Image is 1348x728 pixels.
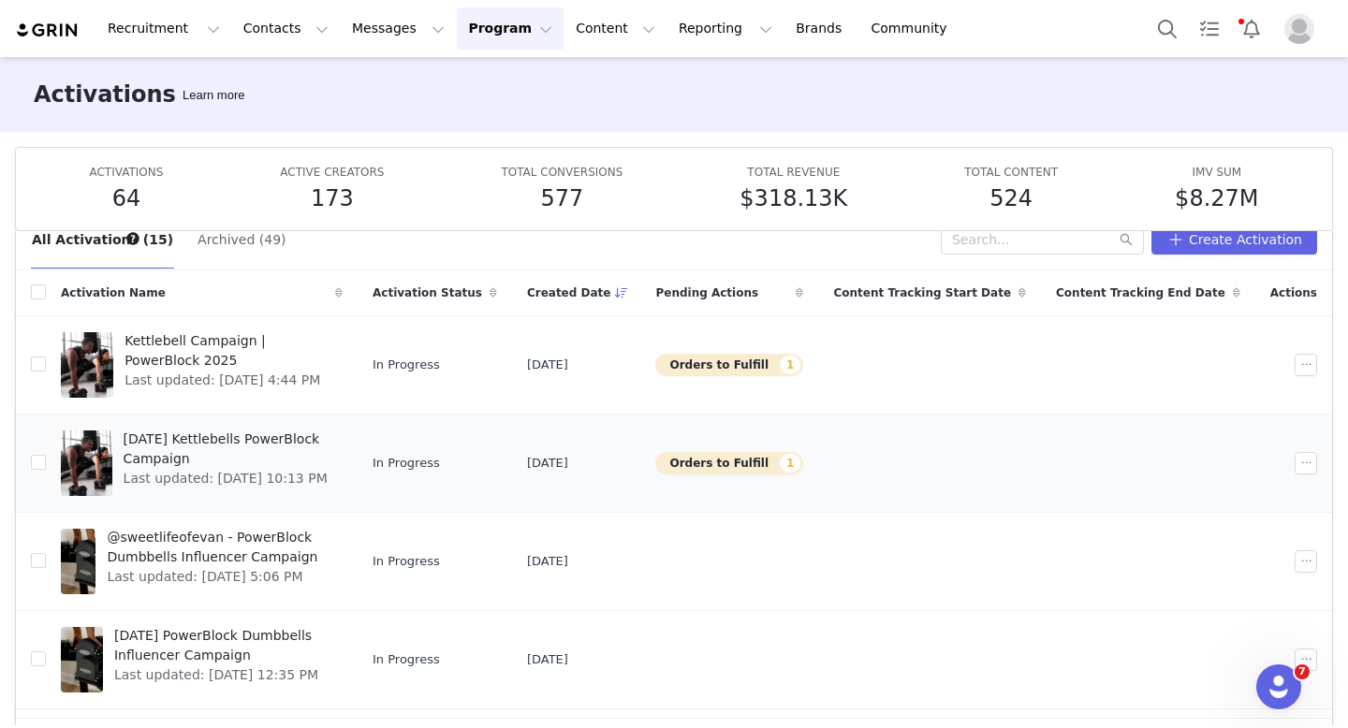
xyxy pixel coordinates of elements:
button: Notifications [1231,7,1272,50]
h3: Activations [34,78,176,111]
h5: $318.13K [740,182,847,215]
h5: 577 [540,182,583,215]
span: TOTAL REVENUE [747,166,840,179]
span: @sweetlifeofevan - PowerBlock Dumbbells Influencer Campaign [107,528,331,567]
span: Activation Name [61,284,166,301]
span: Content Tracking Start Date [833,284,1011,301]
button: Orders to Fulfill1 [655,452,803,474]
span: Kettlebell Campaign | PowerBlock 2025 [125,331,331,371]
button: Contacts [232,7,340,50]
span: In Progress [373,650,440,669]
input: Search... [941,225,1144,255]
span: ACTIVE CREATORS [280,166,384,179]
span: In Progress [373,356,440,374]
i: icon: search [1120,233,1133,246]
span: TOTAL CONTENT [964,166,1058,179]
span: Content Tracking End Date [1056,284,1225,301]
span: TOTAL CONVERSIONS [501,166,623,179]
span: In Progress [373,552,440,571]
div: Actions [1255,273,1332,313]
span: ACTIVATIONS [89,166,163,179]
button: Profile [1273,14,1333,44]
button: Reporting [667,7,784,50]
span: IMV SUM [1192,166,1241,179]
h5: 64 [112,182,141,215]
button: Orders to Fulfill1 [655,354,803,376]
span: [DATE] PowerBlock Dumbbells Influencer Campaign [114,626,331,665]
span: Last updated: [DATE] 4:44 PM [125,371,331,390]
div: Tooltip anchor [179,86,248,105]
button: Search [1147,7,1188,50]
a: @sweetlifeofevan - PowerBlock Dumbbells Influencer CampaignLast updated: [DATE] 5:06 PM [61,524,343,599]
span: 7 [1295,664,1310,679]
button: Archived (49) [197,225,286,255]
h5: 173 [311,182,354,215]
h5: $8.27M [1175,182,1258,215]
a: [DATE] PowerBlock Dumbbells Influencer CampaignLast updated: [DATE] 12:35 PM [61,622,343,697]
iframe: Intercom live chat [1256,664,1301,709]
span: Last updated: [DATE] 10:13 PM [124,469,331,488]
a: Tasks [1189,7,1230,50]
h5: 524 [989,182,1033,215]
span: Last updated: [DATE] 12:35 PM [114,665,331,685]
span: [DATE] [527,650,568,669]
span: Activation Status [373,284,482,301]
button: All Activations (15) [31,225,174,255]
a: Brands [784,7,858,50]
span: Created Date [527,284,611,301]
span: In Progress [373,454,440,473]
button: Program [457,7,564,50]
button: Content [564,7,667,50]
a: Community [860,7,967,50]
img: placeholder-profile.jpg [1284,14,1314,44]
span: [DATE] [527,356,568,374]
a: [DATE] Kettlebells PowerBlock CampaignLast updated: [DATE] 10:13 PM [61,426,343,501]
span: Pending Actions [655,284,758,301]
span: [DATE] Kettlebells PowerBlock Campaign [124,430,331,469]
button: Messages [341,7,456,50]
div: Tooltip anchor [125,230,141,247]
button: Create Activation [1151,225,1317,255]
a: Kettlebell Campaign | PowerBlock 2025Last updated: [DATE] 4:44 PM [61,328,343,402]
span: Last updated: [DATE] 5:06 PM [107,567,331,587]
span: [DATE] [527,552,568,571]
img: grin logo [15,22,81,39]
span: [DATE] [527,454,568,473]
button: Recruitment [96,7,231,50]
